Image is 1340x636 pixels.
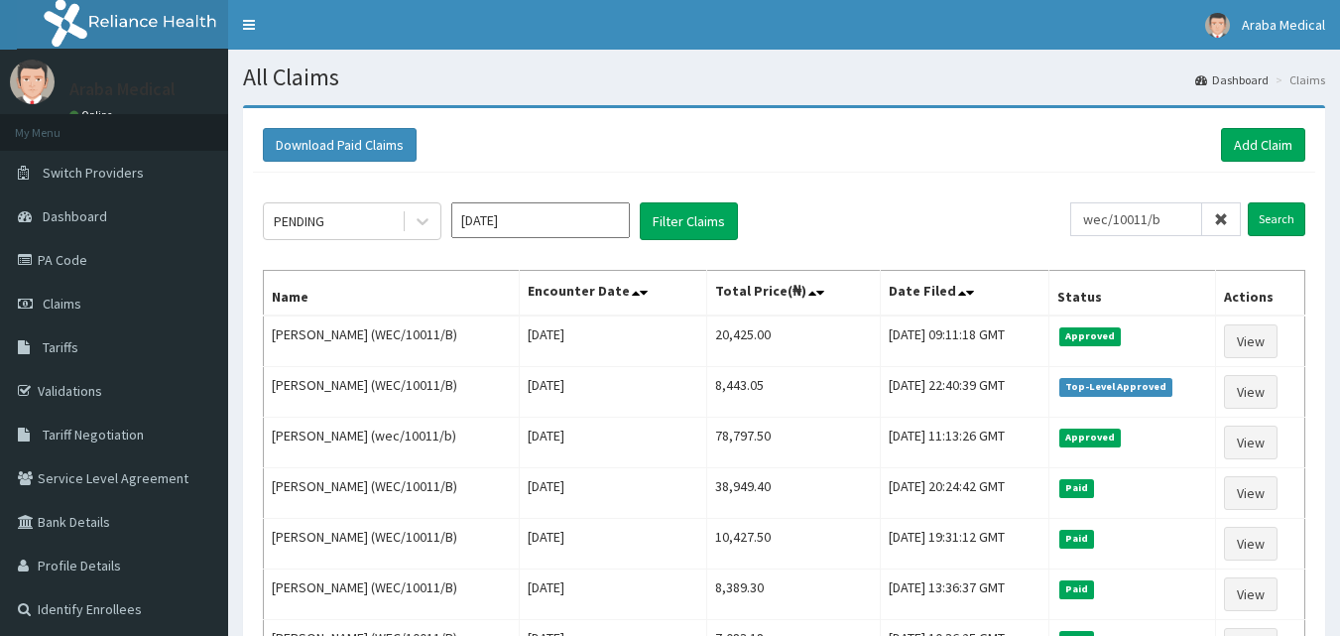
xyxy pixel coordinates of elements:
a: Dashboard [1195,71,1269,88]
a: View [1224,375,1278,409]
p: Araba Medical [69,80,176,98]
td: [DATE] [519,570,706,620]
span: Switch Providers [43,164,144,182]
td: 8,389.30 [706,570,881,620]
td: [PERSON_NAME] (WEC/10011/B) [264,468,520,519]
th: Name [264,271,520,317]
a: Online [69,108,117,122]
img: User Image [1205,13,1230,38]
img: User Image [10,60,55,104]
input: Select Month and Year [451,202,630,238]
span: Paid [1059,530,1095,548]
td: [DATE] 13:36:37 GMT [881,570,1048,620]
input: Search by HMO ID [1070,202,1202,236]
td: [DATE] [519,468,706,519]
td: [PERSON_NAME] (WEC/10011/B) [264,570,520,620]
td: 8,443.05 [706,367,881,418]
span: Tariffs [43,338,78,356]
td: [DATE] [519,316,706,367]
td: 78,797.50 [706,418,881,468]
td: [DATE] [519,367,706,418]
button: Download Paid Claims [263,128,417,162]
a: View [1224,577,1278,611]
a: Add Claim [1221,128,1305,162]
td: 10,427.50 [706,519,881,570]
th: Status [1048,271,1216,317]
td: [DATE] [519,519,706,570]
td: [PERSON_NAME] (WEC/10011/B) [264,367,520,418]
span: Top-Level Approved [1059,378,1173,396]
td: 20,425.00 [706,316,881,367]
td: [PERSON_NAME] (wec/10011/b) [264,418,520,468]
span: Paid [1059,580,1095,598]
td: [DATE] 22:40:39 GMT [881,367,1048,418]
th: Date Filed [881,271,1048,317]
td: 38,949.40 [706,468,881,519]
span: Approved [1059,327,1122,345]
span: Paid [1059,479,1095,497]
li: Claims [1271,71,1325,88]
button: Filter Claims [640,202,738,240]
td: [DATE] 09:11:18 GMT [881,316,1048,367]
td: [DATE] 20:24:42 GMT [881,468,1048,519]
td: [PERSON_NAME] (WEC/10011/B) [264,519,520,570]
a: View [1224,324,1278,358]
th: Actions [1216,271,1305,317]
span: Dashboard [43,207,107,225]
th: Total Price(₦) [706,271,881,317]
td: [PERSON_NAME] (WEC/10011/B) [264,316,520,367]
td: [DATE] 19:31:12 GMT [881,519,1048,570]
td: [DATE] 11:13:26 GMT [881,418,1048,468]
a: View [1224,426,1278,459]
span: Claims [43,295,81,313]
th: Encounter Date [519,271,706,317]
a: View [1224,476,1278,510]
a: View [1224,527,1278,561]
h1: All Claims [243,64,1325,90]
td: [DATE] [519,418,706,468]
input: Search [1248,202,1305,236]
span: Tariff Negotiation [43,426,144,444]
span: Approved [1059,429,1122,446]
span: Araba Medical [1242,16,1325,34]
div: PENDING [274,211,324,231]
